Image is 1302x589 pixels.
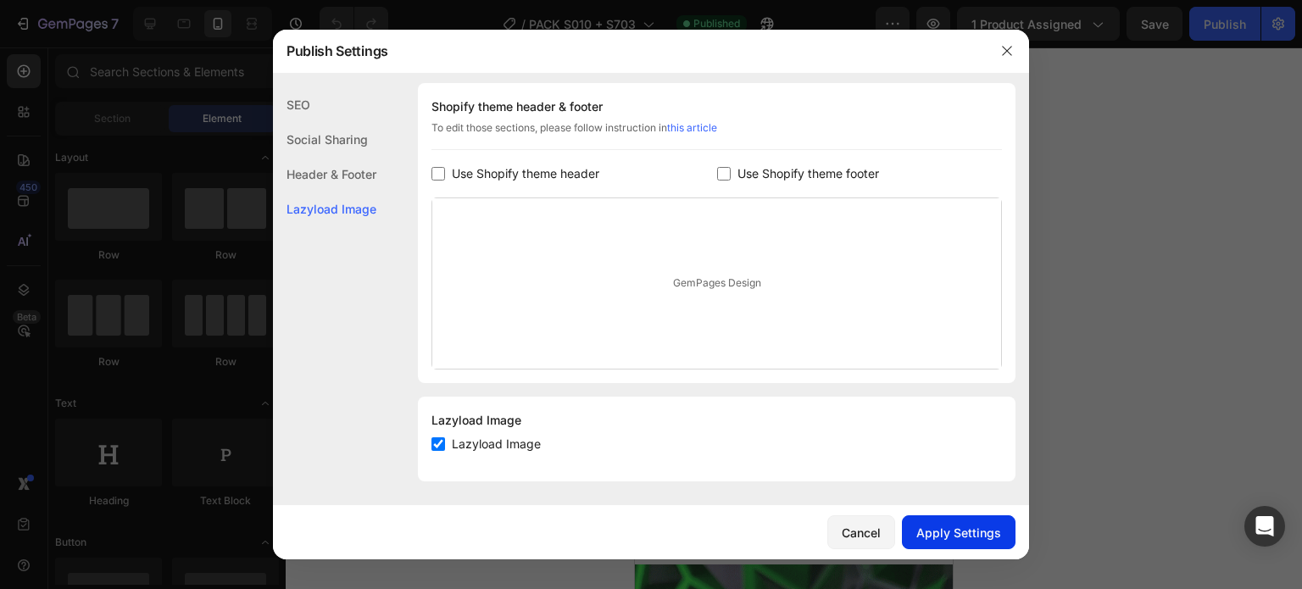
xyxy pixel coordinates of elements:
button: Cancel [827,515,895,549]
a: this article [667,121,717,134]
span: Use Shopify theme footer [737,164,879,184]
div: SEO [273,87,376,122]
p: SOMOS EMPRESA FORMAL 😎 [3,43,147,62]
div: Shopify theme header & footer [431,97,1002,117]
div: Lazyload Image [273,192,376,226]
span: Lazyload Image [452,434,541,454]
div: Publish Settings [273,29,985,73]
button: Apply Settings [902,515,1015,549]
div: To edit those sections, please follow instruction in [431,120,1002,150]
span: Use Shopify theme header [452,164,599,184]
div: Apply Settings [916,524,1001,542]
div: Lazyload Image [431,410,1002,431]
div: Header & Footer [273,157,376,192]
div: Social Sharing [273,122,376,157]
div: GemPages Design [432,198,1001,369]
div: Open Intercom Messenger [1244,506,1285,547]
div: Cancel [842,524,881,542]
span: iPhone 13 Mini ( 375 px) [85,8,199,25]
p: RUC: 20614795485 🔥 [259,43,368,62]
